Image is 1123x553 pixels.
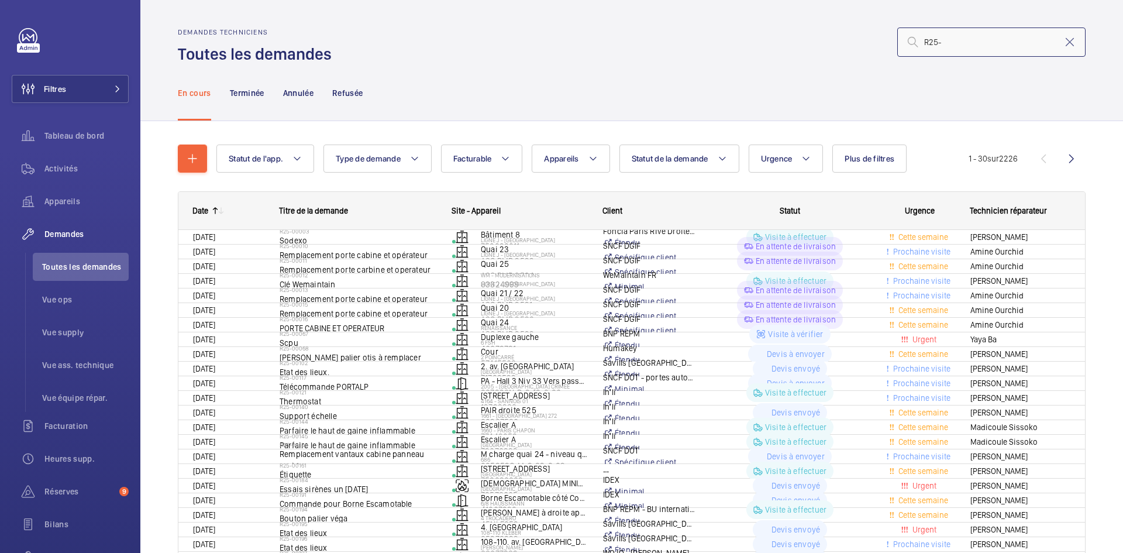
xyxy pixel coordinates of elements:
p: SNCF DGIF [603,240,696,252]
h1: Toutes les demandes [178,43,339,65]
span: Prochaine visite [891,276,950,286]
p: Humakey [603,342,696,354]
p: Ligne J - [GEOGRAPHIC_DATA] [481,280,588,287]
span: [PERSON_NAME] [970,391,1070,405]
p: Savills [GEOGRAPHIC_DATA] [603,357,696,369]
span: [PERSON_NAME] [970,523,1070,537]
input: Chercher par numéro demande ou de devis [897,28,1086,57]
h2: R25-00150 [280,441,437,448]
span: [DATE] [193,335,215,344]
p: In'li [603,401,696,413]
span: Amine Ourchid [970,289,1070,303]
p: 4164 - SANNOIS 01 [481,397,588,404]
span: Yaya Ba [970,333,1070,346]
span: [DATE] [193,510,215,520]
span: Tableau de bord [44,130,129,142]
p: [PERSON_NAME] [481,544,588,551]
span: Cette semaine [896,408,948,417]
span: [DATE] [193,291,215,300]
span: Urgence [905,206,935,215]
span: Technicien réparateur [970,206,1047,215]
span: [DATE] [193,525,215,534]
span: [DATE] [193,232,215,242]
span: Titre de la demande [279,206,348,215]
span: Madicoule Sissoko [970,435,1070,449]
span: [DATE] [193,452,215,461]
span: Madicoule Sissoko [970,421,1070,434]
p: [GEOGRAPHIC_DATA] [481,441,588,448]
span: Type de demande [336,154,401,163]
span: [DATE] [193,364,215,373]
span: Urgent [910,335,936,344]
p: In'li [603,386,696,398]
span: [PERSON_NAME] [970,348,1070,361]
span: [PERSON_NAME] [970,362,1070,376]
p: BNP REPM [603,328,696,339]
span: 9 [119,487,129,496]
p: Savills [GEOGRAPHIC_DATA] [603,533,696,544]
p: Visite à effectuer [765,387,826,399]
span: [DATE] [193,393,215,403]
span: Urgent [910,525,936,534]
p: Ligne J - [GEOGRAPHIC_DATA] [481,295,588,302]
p: IDEX [603,489,696,500]
p: 6 FSH [481,339,588,346]
span: Cette semaine [896,423,948,432]
button: Statut de la demande [619,145,739,173]
span: Activités [44,163,129,174]
span: [PERSON_NAME] [970,538,1070,551]
p: IDEX [603,474,696,486]
p: WeMaintain FR [603,269,696,281]
span: Toutes les demandes [42,261,129,273]
span: Prochaine visite [891,393,950,403]
span: Prochaine visite [891,379,950,388]
h2: Demandes techniciens [178,28,339,36]
p: 2 Poincarré [481,353,588,360]
button: Urgence [749,145,824,173]
span: [PERSON_NAME] [970,231,1070,244]
span: [DATE] [193,496,215,505]
span: Amine Ourchid [970,318,1070,332]
span: Prochaine visite [891,364,950,373]
span: [DATE] [193,305,215,315]
span: Facturable [453,154,492,163]
p: 2005 - [GEOGRAPHIC_DATA] CRIMEE [481,383,588,390]
button: Type de demande [323,145,432,173]
span: Vue équipe répar. [42,392,129,404]
span: Prochaine visite [891,452,950,461]
p: BNP REPM - BU internationale [603,503,696,515]
span: [PERSON_NAME] [970,509,1070,522]
p: Refusée [332,87,363,99]
span: Urgent [910,481,936,490]
span: Site - Appareil [452,206,501,215]
p: En cours [178,87,211,99]
span: Plus de filtres [845,154,894,163]
span: Urgence [761,154,793,163]
p: En attente de livraison [756,255,836,267]
span: 1 - 30 2226 [969,154,1018,163]
span: Vue supply [42,327,129,338]
p: [GEOGRAPHIC_DATA] [481,368,588,375]
p: RENAISSANCE [481,324,588,331]
p: SNCF DGIF [603,313,696,325]
span: Prochaine visite [891,247,950,256]
span: Demandes [44,228,129,240]
p: 1660 - PARIS CHAPON [481,427,588,434]
span: [PERSON_NAME] [970,465,1070,478]
span: [DATE] [193,276,215,286]
p: Ligne J - [GEOGRAPHIC_DATA] [481,251,588,258]
button: Filtres [12,75,129,103]
span: sur [987,154,999,163]
span: [DATE] [193,437,215,446]
span: [DATE] [193,320,215,329]
span: Statut de la demande [632,154,708,163]
p: In'li [603,430,696,442]
button: Appareils [532,145,609,173]
span: [DATE] [193,349,215,359]
span: Statut de l'app. [229,154,283,163]
span: Cette semaine [896,496,948,505]
button: Facturable [441,145,523,173]
span: [DATE] [193,247,215,256]
span: Cette semaine [896,349,948,359]
p: Visite à effectuer [765,504,826,516]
